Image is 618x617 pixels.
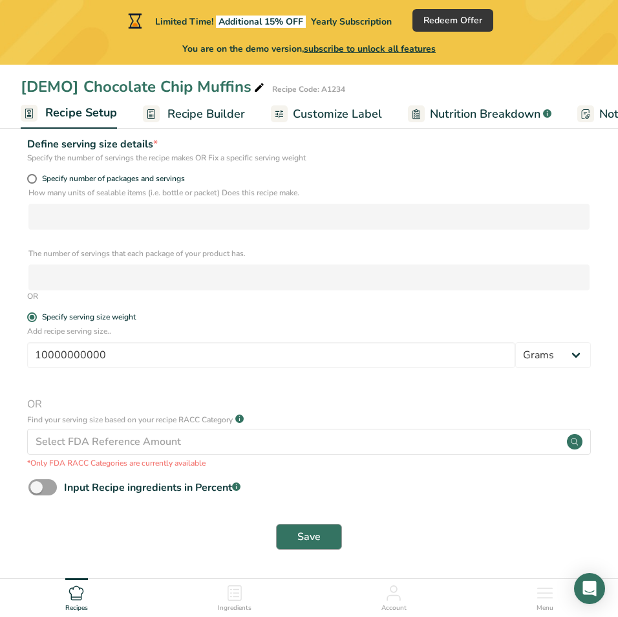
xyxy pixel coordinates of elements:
[412,9,493,32] button: Redeem Offer
[27,152,591,164] div: Specify the number of servings the recipe makes OR Fix a specific serving weight
[537,603,553,613] span: Menu
[27,457,591,469] p: *Only FDA RACC Categories are currently available
[216,16,306,28] span: Additional 15% OFF
[297,529,321,545] span: Save
[311,16,392,28] span: Yearly Subscription
[271,100,382,129] a: Customize Label
[125,13,392,28] div: Limited Time!
[21,75,267,98] div: [DEMO] Chocolate Chip Muffins
[167,105,245,123] span: Recipe Builder
[381,579,407,614] a: Account
[37,174,185,184] span: Specify number of packages and servings
[65,603,88,613] span: Recipes
[45,104,117,122] span: Recipe Setup
[182,42,436,56] span: You are on the demo version,
[42,312,136,322] div: Specify serving size weight
[276,524,342,550] button: Save
[65,579,88,614] a: Recipes
[27,414,233,426] p: Find your serving size based on your recipe RACC Category
[430,105,540,123] span: Nutrition Breakdown
[143,100,245,129] a: Recipe Builder
[293,105,382,123] span: Customize Label
[64,480,240,495] div: Input Recipe ingredients in Percent
[304,43,436,55] span: subscribe to unlock all features
[423,14,482,27] span: Redeem Offer
[27,396,591,412] span: OR
[381,603,407,613] span: Account
[272,83,345,95] div: Recipe Code: A1234
[27,325,591,337] p: Add recipe serving size..
[408,100,551,129] a: Nutrition Breakdown
[21,98,117,129] a: Recipe Setup
[27,290,591,302] div: OR
[574,573,605,604] div: Open Intercom Messenger
[36,434,181,449] div: Select FDA Reference Amount
[218,603,251,613] span: Ingredients
[27,136,591,152] div: Define serving size details
[27,342,515,368] input: Type your serving size here
[28,248,590,259] p: The number of servings that each package of your product has.
[218,579,251,614] a: Ingredients
[28,187,590,199] p: How many units of sealable items (i.e. bottle or packet) Does this recipe make.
